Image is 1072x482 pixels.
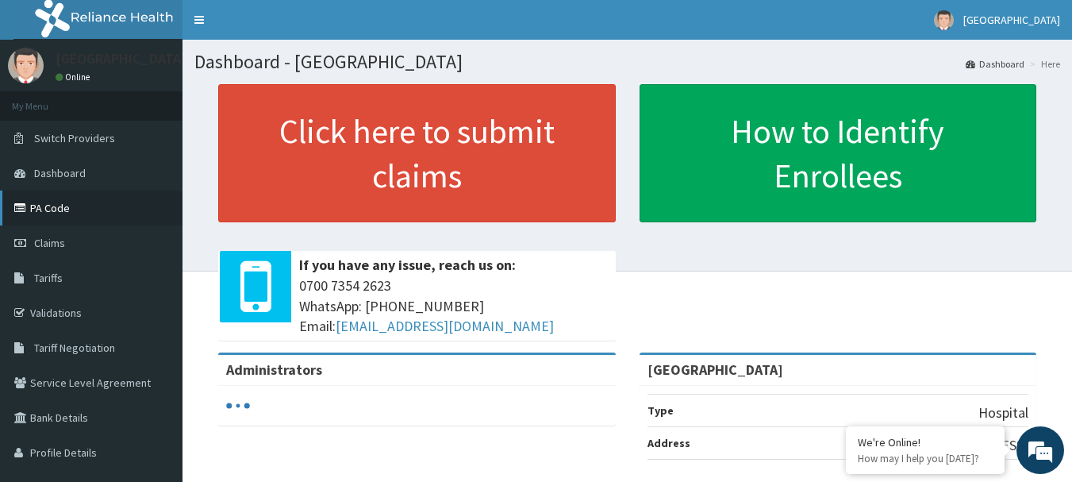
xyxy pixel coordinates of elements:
p: Hospital [978,403,1028,423]
a: How to Identify Enrollees [640,84,1037,222]
a: Online [56,71,94,83]
span: Claims [34,236,65,250]
a: [EMAIL_ADDRESS][DOMAIN_NAME] [336,317,554,335]
img: User Image [8,48,44,83]
a: Dashboard [966,57,1024,71]
div: We're Online! [858,435,993,449]
a: Click here to submit claims [218,84,616,222]
strong: [GEOGRAPHIC_DATA] [647,361,783,379]
li: Here [1026,57,1060,71]
b: If you have any issue, reach us on: [299,256,516,274]
b: Type [647,403,674,418]
span: 0700 7354 2623 WhatsApp: [PHONE_NUMBER] Email: [299,276,608,337]
span: Tariffs [34,271,63,285]
b: Administrators [226,361,322,379]
span: Switch Providers [34,131,115,145]
p: [GEOGRAPHIC_DATA] [56,52,186,66]
span: [GEOGRAPHIC_DATA] [963,13,1060,27]
h1: Dashboard - [GEOGRAPHIC_DATA] [194,52,1060,72]
span: Tariff Negotiation [34,341,115,355]
span: Dashboard [34,166,86,180]
img: User Image [934,10,954,30]
svg: audio-loading [226,394,250,418]
p: How may I help you today? [858,452,993,465]
b: Address [647,436,690,450]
